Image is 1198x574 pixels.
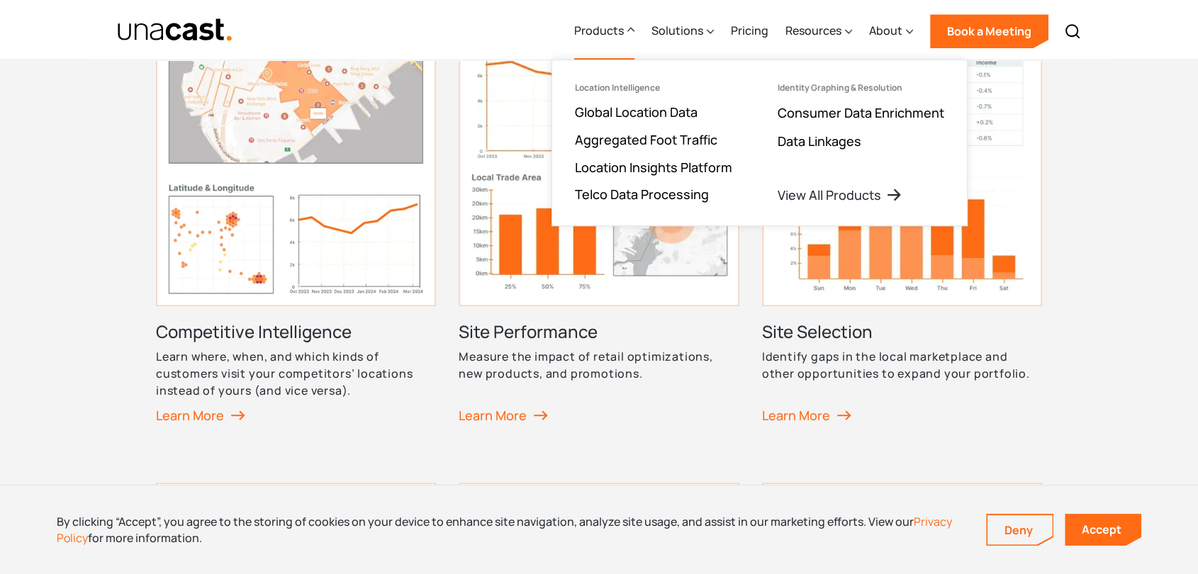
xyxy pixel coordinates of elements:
div: Products [574,2,634,60]
a: Pricing [731,2,768,60]
img: Unacast text logo [117,18,233,43]
a: Aggregated Foot Traffic [575,131,717,148]
a: View All Products [778,186,902,203]
div: Learn More [762,405,851,426]
img: Shows a line graph of foot traffic, a bar graph of local trade area, and a map. [459,23,739,306]
img: Competitive Intelligence [156,23,436,306]
h3: Site Performance [459,320,598,343]
a: Privacy Policy [57,514,952,545]
a: Telco Data Processing [575,186,709,203]
img: Search icon [1064,23,1081,40]
div: Location Intelligence [575,83,660,93]
a: Shows a line graph of foot traffic, a bar graph of local trade area, and a map.Site PerformanceMe... [459,23,739,449]
div: Solutions [651,22,703,39]
div: Resources [785,2,852,60]
p: Learn where, when, and which kinds of customers visit your competitors’ locations instead of your... [156,348,436,399]
div: Learn More [156,405,245,426]
a: Data Linkages [778,133,861,150]
div: Resources [785,22,841,39]
h3: Competitive Intelligence [156,320,352,343]
div: Products [574,22,624,39]
p: Identify gaps in the local marketplace and other opportunities to expand your portfolio. [762,348,1042,382]
div: About [869,2,913,60]
a: Location Insights Platform [575,159,732,176]
div: By clicking “Accept”, you agree to the storing of cookies on your device to enhance site navigati... [57,514,965,546]
div: Solutions [651,2,714,60]
nav: Products [552,60,968,226]
h3: Site Selection [762,320,873,343]
a: Deny [987,515,1053,545]
p: Measure the impact of retail optimizations, new products, and promotions. [459,348,739,382]
a: Competitive IntelligenceCompetitive IntelligenceLearn where, when, and which kinds of customers v... [156,23,436,449]
a: Accept [1065,514,1141,546]
div: Learn More [459,405,548,426]
a: Book a Meeting [930,14,1048,48]
div: About [869,22,902,39]
div: Identity Graphing & Resolution [778,83,902,93]
a: Global Location Data [575,103,698,120]
a: Consumer Data Enrichment [778,104,944,121]
a: home [117,18,233,43]
a: Table titled similar neighborhoods to existing tenant base. A bar chart is underneath showing day... [762,23,1042,449]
